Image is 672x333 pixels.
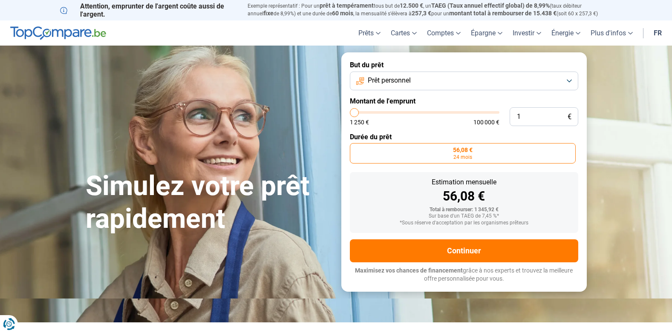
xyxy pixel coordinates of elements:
span: Prêt personnel [368,76,411,85]
span: 12.500 € [400,2,423,9]
span: 24 mois [453,155,472,160]
label: But du prêt [350,61,578,69]
span: montant total à rembourser de 15.438 € [449,10,557,17]
span: TAEG (Taux annuel effectif global) de 8,99% [431,2,550,9]
a: Énergie [546,20,585,46]
span: 56,08 € [453,147,473,153]
a: Investir [508,20,546,46]
span: € [568,113,571,121]
span: fixe [263,10,274,17]
p: grâce à nos experts et trouvez la meilleure offre personnalisée pour vous. [350,267,578,283]
button: Prêt personnel [350,72,578,90]
div: 56,08 € [357,190,571,203]
span: 257,3 € [412,10,431,17]
a: Plus d'infos [585,20,638,46]
div: *Sous réserve d'acceptation par les organismes prêteurs [357,220,571,226]
span: 100 000 € [473,119,499,125]
a: Prêts [353,20,386,46]
a: Épargne [466,20,508,46]
button: Continuer [350,239,578,262]
p: Exemple représentatif : Pour un tous but de , un (taux débiteur annuel de 8,99%) et une durée de ... [248,2,612,17]
div: Sur base d'un TAEG de 7,45 %* [357,213,571,219]
div: Total à rembourser: 1 345,92 € [357,207,571,213]
span: 60 mois [332,10,353,17]
div: Estimation mensuelle [357,179,571,186]
label: Montant de l'emprunt [350,97,578,105]
span: prêt à tempérament [320,2,374,9]
span: Maximisez vos chances de financement [355,267,463,274]
h1: Simulez votre prêt rapidement [86,170,331,235]
span: 1 250 € [350,119,369,125]
a: fr [649,20,667,46]
p: Attention, emprunter de l'argent coûte aussi de l'argent. [60,2,237,18]
img: TopCompare [10,26,106,40]
label: Durée du prêt [350,133,578,141]
a: Cartes [386,20,422,46]
a: Comptes [422,20,466,46]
